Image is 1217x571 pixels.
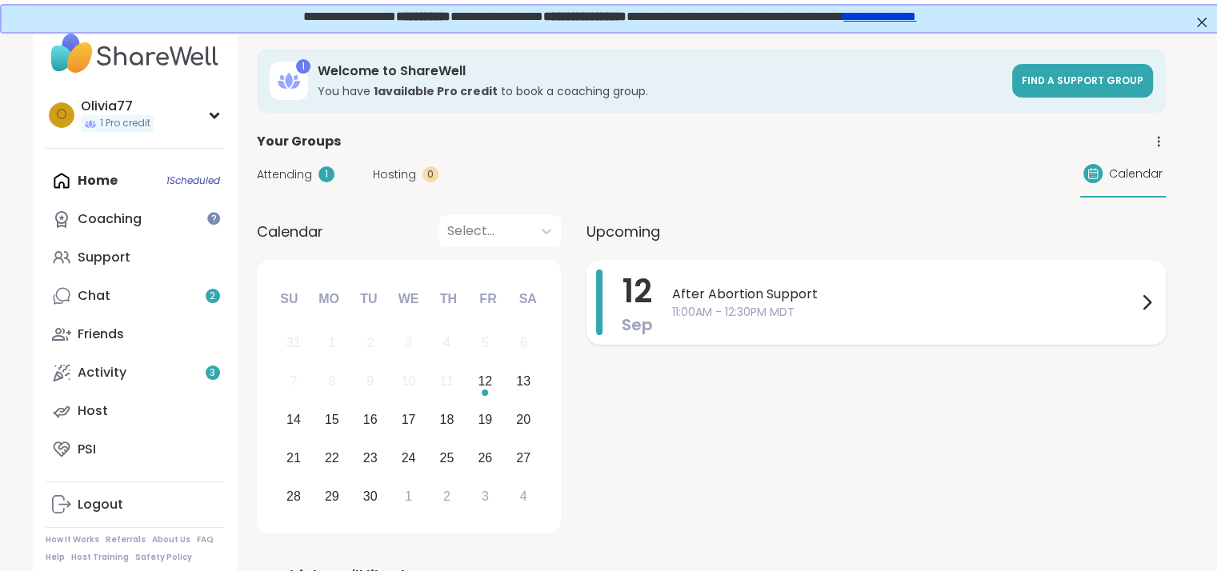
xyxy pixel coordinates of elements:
[314,326,349,361] div: Not available Monday, September 1st, 2025
[482,485,489,507] div: 3
[623,269,652,313] span: 12
[277,326,311,361] div: Not available Sunday, August 31st, 2025
[46,430,224,469] a: PSI
[363,409,378,430] div: 16
[374,83,498,99] b: 1 available Pro credit
[325,485,339,507] div: 29
[430,479,464,513] div: Choose Thursday, October 2nd, 2025
[71,552,129,563] a: Host Training
[296,59,310,74] div: 1
[290,370,297,392] div: 7
[516,409,530,430] div: 20
[510,282,545,317] div: Sa
[468,365,502,399] div: Choose Friday, September 12th, 2025
[391,479,426,513] div: Choose Wednesday, October 1st, 2025
[257,166,312,183] span: Attending
[328,332,335,353] div: 1
[468,403,502,437] div: Choose Friday, September 19th, 2025
[318,83,1003,99] h3: You have to book a coaching group.
[506,403,541,437] div: Choose Saturday, September 20th, 2025
[56,105,67,126] span: O
[210,366,215,380] span: 3
[506,441,541,475] div: Choose Saturday, September 27th, 2025
[311,282,346,317] div: Mo
[506,365,541,399] div: Choose Saturday, September 13th, 2025
[353,403,387,437] div: Choose Tuesday, September 16th, 2025
[257,132,341,151] span: Your Groups
[274,324,542,515] div: month 2025-09
[672,285,1137,304] span: After Abortion Support
[197,534,214,545] a: FAQ
[78,325,124,343] div: Friends
[135,552,192,563] a: Safety Policy
[46,238,224,277] a: Support
[520,485,527,507] div: 4
[353,441,387,475] div: Choose Tuesday, September 23rd, 2025
[78,364,126,381] div: Activity
[314,441,349,475] div: Choose Monday, September 22nd, 2025
[1012,64,1153,98] a: Find a support group
[622,313,653,336] span: Sep
[430,403,464,437] div: Choose Thursday, September 18th, 2025
[402,447,416,469] div: 24
[391,326,426,361] div: Not available Wednesday, September 3rd, 2025
[443,332,450,353] div: 4
[46,277,224,315] a: Chat2
[314,479,349,513] div: Choose Monday, September 29th, 2025
[506,479,541,513] div: Choose Saturday, October 4th, 2025
[422,166,438,182] div: 0
[286,409,301,430] div: 14
[430,282,466,317] div: Th
[318,62,1003,80] h3: Welcome to ShareWell
[325,409,339,430] div: 15
[46,534,99,545] a: How It Works
[325,447,339,469] div: 22
[46,552,65,563] a: Help
[314,403,349,437] div: Choose Monday, September 15th, 2025
[672,304,1137,321] span: 11:00AM - 12:30PM MDT
[440,447,454,469] div: 25
[46,485,224,524] a: Logout
[391,365,426,399] div: Not available Wednesday, September 10th, 2025
[391,441,426,475] div: Choose Wednesday, September 24th, 2025
[468,479,502,513] div: Choose Friday, October 3rd, 2025
[277,441,311,475] div: Choose Sunday, September 21st, 2025
[391,403,426,437] div: Choose Wednesday, September 17th, 2025
[405,332,412,353] div: 3
[1022,74,1143,87] span: Find a support group
[257,221,323,242] span: Calendar
[405,485,412,507] div: 1
[440,409,454,430] div: 18
[430,365,464,399] div: Not available Thursday, September 11th, 2025
[430,326,464,361] div: Not available Thursday, September 4th, 2025
[78,249,130,266] div: Support
[286,447,301,469] div: 21
[363,485,378,507] div: 30
[318,166,334,182] div: 1
[353,365,387,399] div: Not available Tuesday, September 9th, 2025
[46,26,224,82] img: ShareWell Nav Logo
[81,98,154,115] div: Olivia77
[78,441,96,458] div: PSI
[1109,166,1163,182] span: Calendar
[46,200,224,238] a: Coaching
[390,282,426,317] div: We
[478,447,492,469] div: 26
[46,315,224,353] a: Friends
[286,332,301,353] div: 31
[520,332,527,353] div: 6
[328,370,335,392] div: 8
[363,447,378,469] div: 23
[277,479,311,513] div: Choose Sunday, September 28th, 2025
[468,441,502,475] div: Choose Friday, September 26th, 2025
[516,370,530,392] div: 13
[366,370,374,392] div: 9
[152,534,190,545] a: About Us
[277,403,311,437] div: Choose Sunday, September 14th, 2025
[478,409,492,430] div: 19
[468,326,502,361] div: Not available Friday, September 5th, 2025
[100,117,150,130] span: 1 Pro credit
[353,326,387,361] div: Not available Tuesday, September 2nd, 2025
[286,485,301,507] div: 28
[402,409,416,430] div: 17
